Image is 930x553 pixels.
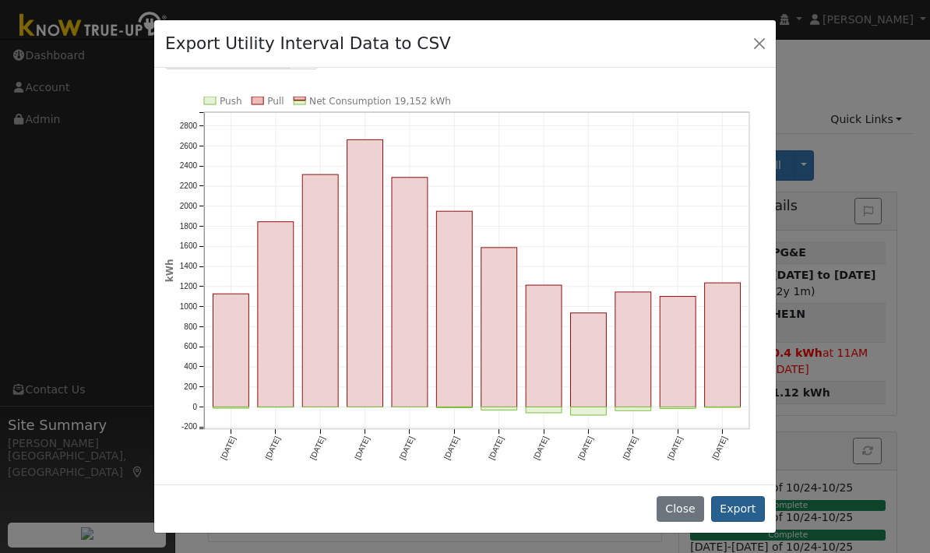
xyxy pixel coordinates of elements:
[180,162,198,171] text: 2400
[526,285,562,407] rect: onclick=""
[180,282,198,291] text: 1200
[749,33,770,55] button: Close
[347,140,383,407] rect: onclick=""
[213,294,249,407] rect: onclick=""
[165,31,451,56] h4: Export Utility Interval Data to CSV
[219,435,237,461] text: [DATE]
[487,435,505,461] text: [DATE]
[309,96,451,107] text: Net Consumption 19,152 kWh
[180,202,198,210] text: 2000
[193,403,198,411] text: 0
[267,96,284,107] text: Pull
[302,174,338,407] rect: onclick=""
[666,435,684,461] text: [DATE]
[184,382,197,391] text: 200
[526,407,562,414] rect: onclick=""
[576,435,594,461] text: [DATE]
[184,322,197,331] text: 800
[660,297,696,407] rect: onclick=""
[615,292,651,407] rect: onclick=""
[657,496,704,523] button: Close
[570,313,606,407] rect: onclick=""
[180,222,198,231] text: 1800
[184,362,197,371] text: 400
[308,435,326,461] text: [DATE]
[180,302,198,311] text: 1000
[180,122,198,130] text: 2800
[710,435,728,461] text: [DATE]
[180,262,198,271] text: 1400
[392,178,428,407] rect: onclick=""
[180,181,198,190] text: 2200
[180,242,198,251] text: 1600
[615,407,651,411] rect: onclick=""
[220,96,242,107] text: Push
[660,407,696,409] rect: onclick=""
[258,222,294,407] rect: onclick=""
[621,435,639,461] text: [DATE]
[442,435,460,461] text: [DATE]
[398,435,416,461] text: [DATE]
[481,407,517,410] rect: onclick=""
[213,407,249,409] rect: onclick=""
[353,435,371,461] text: [DATE]
[570,407,606,416] rect: onclick=""
[180,142,198,150] text: 2600
[481,248,517,407] rect: onclick=""
[711,496,765,523] button: Export
[184,343,197,351] text: 600
[705,284,741,407] rect: onclick=""
[436,212,472,407] rect: onclick=""
[164,259,175,283] text: kWh
[264,435,282,461] text: [DATE]
[181,423,197,431] text: -200
[532,435,550,461] text: [DATE]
